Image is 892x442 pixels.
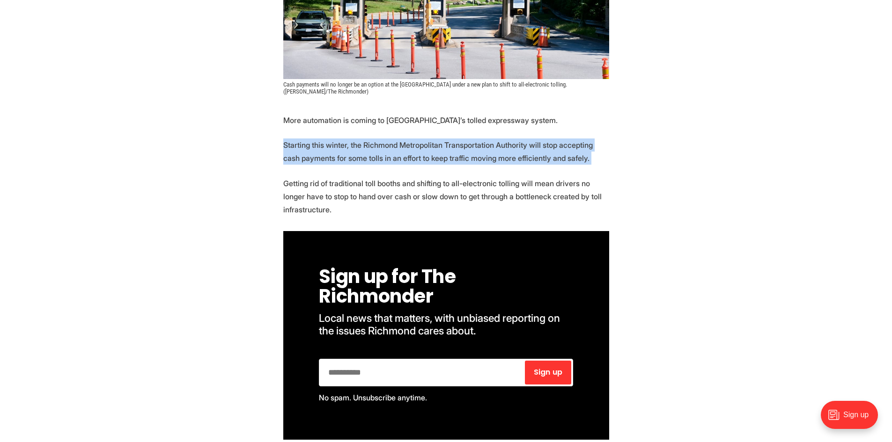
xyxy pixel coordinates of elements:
span: No spam. Unsubscribe anytime. [319,393,427,402]
p: More automation is coming to [GEOGRAPHIC_DATA]’s tolled expressway system. [283,114,609,127]
span: Sign up for The Richmonder [319,263,460,309]
iframe: portal-trigger [813,396,892,442]
p: Starting this winter, the Richmond Metropolitan Transportation Authority will stop accepting cash... [283,138,609,165]
p: Getting rid of traditional toll booths and shifting to all-electronic tolling will mean drivers n... [283,177,609,216]
span: Local news that matters, with unbiased reporting on the issues Richmond cares about. [319,312,562,337]
span: Sign up [534,369,562,376]
button: Sign up [525,361,572,384]
span: Cash payments will no longer be an option at the [GEOGRAPHIC_DATA] under a new plan to shift to a... [283,81,568,95]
